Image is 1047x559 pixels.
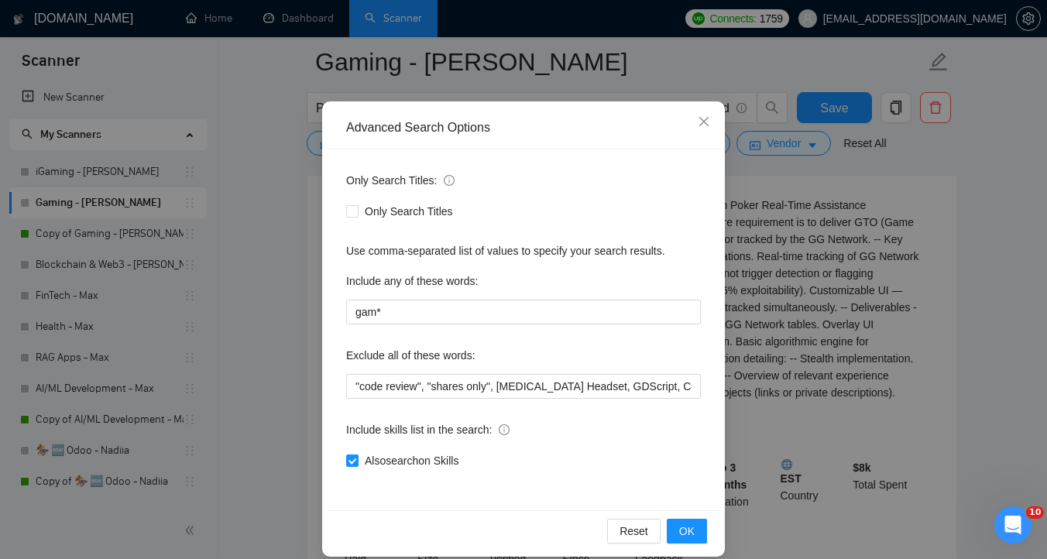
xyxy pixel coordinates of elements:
[359,452,465,469] span: Also search on Skills
[346,242,701,259] div: Use comma-separated list of values to specify your search results.
[346,269,478,293] label: Include any of these words:
[698,115,710,128] span: close
[994,506,1032,544] iframe: Intercom live chat
[346,119,701,136] div: Advanced Search Options
[359,203,459,220] span: Only Search Titles
[346,172,455,189] span: Only Search Titles:
[444,175,455,186] span: info-circle
[346,343,475,368] label: Exclude all of these words:
[1026,506,1044,519] span: 10
[346,421,510,438] span: Include skills list in the search:
[620,523,648,540] span: Reset
[499,424,510,435] span: info-circle
[679,523,695,540] span: OK
[607,519,661,544] button: Reset
[667,519,707,544] button: OK
[683,101,725,143] button: Close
